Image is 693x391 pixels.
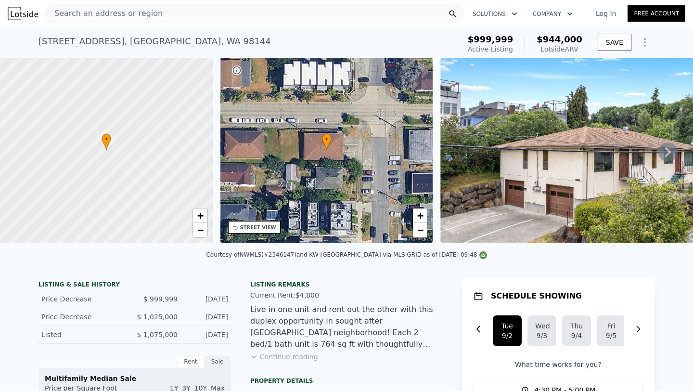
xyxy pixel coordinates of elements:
[185,312,228,322] div: [DATE]
[413,209,427,223] a: Zoom in
[468,34,513,44] span: $999,999
[250,291,295,299] span: Current Rent:
[41,294,127,304] div: Price Decrease
[41,330,127,339] div: Listed
[570,331,583,340] div: 9/4
[535,331,549,340] div: 9/3
[417,209,423,222] span: +
[250,377,443,385] div: Property details
[47,8,163,19] span: Search an address or region
[8,7,38,20] img: Lotside
[197,224,203,236] span: −
[137,313,178,321] span: $ 1,025,000
[193,209,207,223] a: Zoom in
[185,294,228,304] div: [DATE]
[479,251,487,259] img: NWMLS Logo
[474,360,643,369] p: What time works for you?
[465,5,525,23] button: Solutions
[628,5,685,22] a: Free Account
[193,223,207,237] a: Zoom out
[537,44,582,54] div: Lotside ARV
[604,321,618,331] div: Fri
[250,281,443,288] div: Listing remarks
[38,35,271,48] div: [STREET_ADDRESS] , [GEOGRAPHIC_DATA] , WA 98144
[493,315,522,346] button: Tue9/2
[527,315,556,346] button: Wed9/3
[525,5,580,23] button: Company
[250,352,318,362] button: Continue reading
[468,45,513,53] span: Active Listing
[102,135,111,143] span: •
[500,321,514,331] div: Tue
[413,223,427,237] a: Zoom out
[322,133,332,150] div: •
[597,315,626,346] button: Fri9/5
[535,321,549,331] div: Wed
[197,209,203,222] span: +
[322,135,332,143] span: •
[604,331,618,340] div: 9/5
[250,304,443,350] div: Live in one unit and rent out the other with this duplex opportunity in sought after [GEOGRAPHIC_...
[204,355,231,368] div: Sale
[143,295,178,303] span: $ 999,999
[177,355,204,368] div: Rent
[417,224,423,236] span: −
[38,281,231,290] div: LISTING & SALE HISTORY
[295,291,319,299] span: $4,800
[570,321,583,331] div: Thu
[102,133,111,150] div: •
[584,9,628,18] a: Log In
[240,224,276,231] div: STREET VIEW
[562,315,591,346] button: Thu9/4
[491,290,582,302] h1: SCHEDULE SHOWING
[537,34,582,44] span: $944,000
[598,34,631,51] button: SAVE
[137,331,178,339] span: $ 1,075,000
[41,312,127,322] div: Price Decrease
[185,330,228,339] div: [DATE]
[45,374,225,383] div: Multifamily Median Sale
[500,331,514,340] div: 9/2
[206,251,487,258] div: Courtesy of NWMLS (#2346147) and KW [GEOGRAPHIC_DATA] via MLS GRID as of [DATE] 09:48
[635,33,654,52] button: Show Options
